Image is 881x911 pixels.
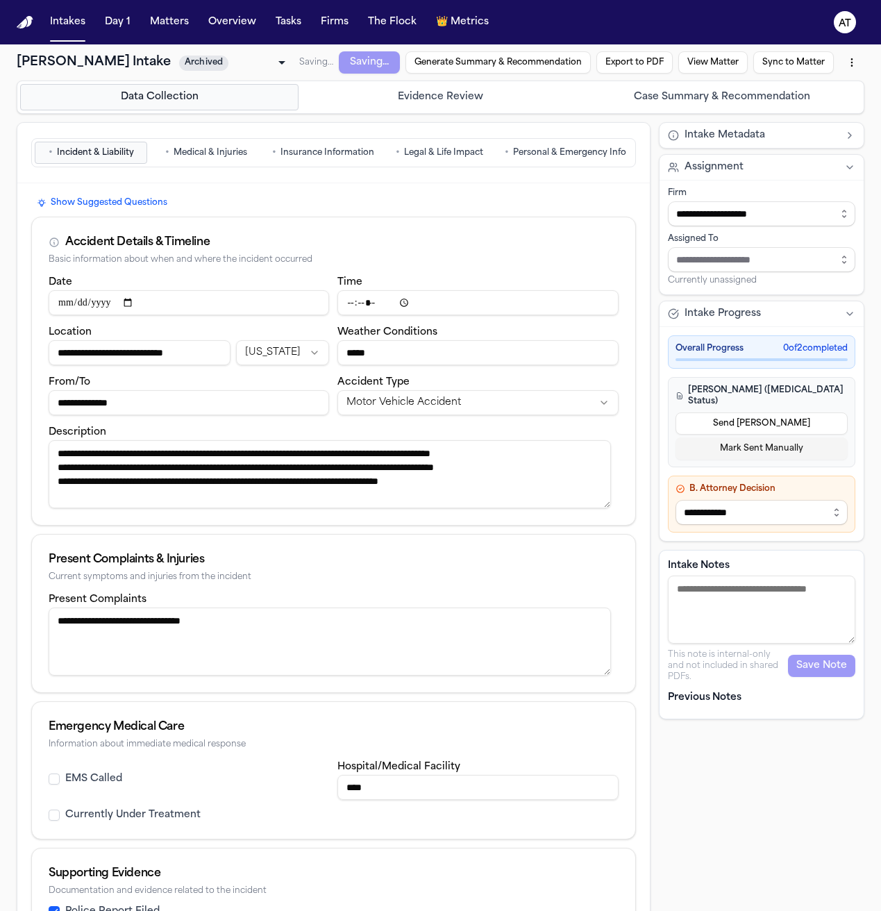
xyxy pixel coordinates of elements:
[17,16,33,29] a: Home
[668,247,855,272] input: Assign to staff member
[49,865,619,882] div: Supporting Evidence
[396,146,400,160] span: •
[660,123,864,148] button: Intake Metadata
[99,10,136,35] button: Day 1
[174,147,247,158] span: Medical & Injuries
[49,572,619,583] div: Current symptoms and injuries from the incident
[49,427,106,437] label: Description
[582,84,861,110] button: Go to Case Summary & Recommendation step
[49,327,92,337] label: Location
[236,340,330,365] button: Incident state
[783,343,848,354] span: 0 of 2 completed
[301,84,580,110] button: Go to Evidence Review step
[668,576,855,644] textarea: Intake notes
[660,155,864,180] button: Assignment
[57,147,134,158] span: Incident & Liability
[676,412,848,435] button: Send [PERSON_NAME]
[272,146,276,160] span: •
[505,146,509,160] span: •
[299,58,333,67] span: Saving…
[839,50,864,75] button: More actions
[49,146,53,160] span: •
[753,51,834,74] button: Sync to Matter
[270,10,307,35] button: Tasks
[49,594,146,605] label: Present Complaints
[337,762,460,772] label: Hospital/Medical Facility
[49,255,619,265] div: Basic information about when and where the incident occurred
[685,307,761,321] span: Intake Progress
[498,142,632,164] button: Go to Personal & Emergency Info
[405,51,591,74] button: Generate Summary & Recommendation
[685,160,744,174] span: Assignment
[179,56,228,71] span: Archived
[668,559,855,573] label: Intake Notes
[17,53,171,72] h1: [PERSON_NAME] Intake
[660,301,864,326] button: Intake Progress
[668,233,855,244] div: Assigned To
[49,886,619,896] div: Documentation and evidence related to the incident
[362,10,422,35] button: The Flock
[668,201,855,226] input: Select firm
[337,377,410,387] label: Accident Type
[676,483,848,494] h4: B. Attorney Decision
[49,440,611,508] textarea: Incident description
[668,187,855,199] div: Firm
[280,147,374,158] span: Insurance Information
[513,147,626,158] span: Personal & Emergency Info
[678,51,748,74] button: View Matter
[49,277,72,287] label: Date
[31,194,173,211] button: Show Suggested Questions
[44,10,91,35] button: Intakes
[676,437,848,460] button: Mark Sent Manually
[49,739,619,750] div: Information about immediate medical response
[17,16,33,29] img: Finch Logo
[337,277,362,287] label: Time
[65,772,122,786] label: EMS Called
[65,234,210,251] div: Accident Details & Timeline
[49,377,90,387] label: From/To
[315,10,354,35] button: Firms
[676,343,744,354] span: Overall Progress
[337,775,618,800] input: Hospital or medical facility
[65,808,201,822] label: Currently Under Treatment
[668,649,788,683] p: This note is internal-only and not included in shared PDFs.
[266,142,380,164] button: Go to Insurance Information
[165,146,169,160] span: •
[49,340,230,365] input: Incident location
[49,551,619,568] div: Present Complaints & Injuries
[596,51,673,74] button: Export to PDF
[668,275,757,286] span: Currently unassigned
[35,142,147,164] button: Go to Incident & Liability
[203,10,262,35] button: Overview
[685,128,765,142] span: Intake Metadata
[337,290,618,315] input: Incident time
[49,608,611,676] textarea: Present complaints
[150,142,262,164] button: Go to Medical & Injuries
[179,53,290,72] div: Update intake status
[668,691,855,705] p: Previous Notes
[337,327,437,337] label: Weather Conditions
[20,84,299,110] button: Go to Data Collection step
[404,147,483,158] span: Legal & Life Impact
[676,385,848,407] h4: [PERSON_NAME] ([MEDICAL_DATA] Status)
[49,719,619,735] div: Emergency Medical Care
[49,390,329,415] input: From/To destination
[430,10,494,35] button: crownMetrics
[144,10,194,35] button: Matters
[49,290,329,315] input: Incident date
[337,340,618,365] input: Weather conditions
[20,84,861,110] nav: Intake steps
[383,142,496,164] button: Go to Legal & Life Impact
